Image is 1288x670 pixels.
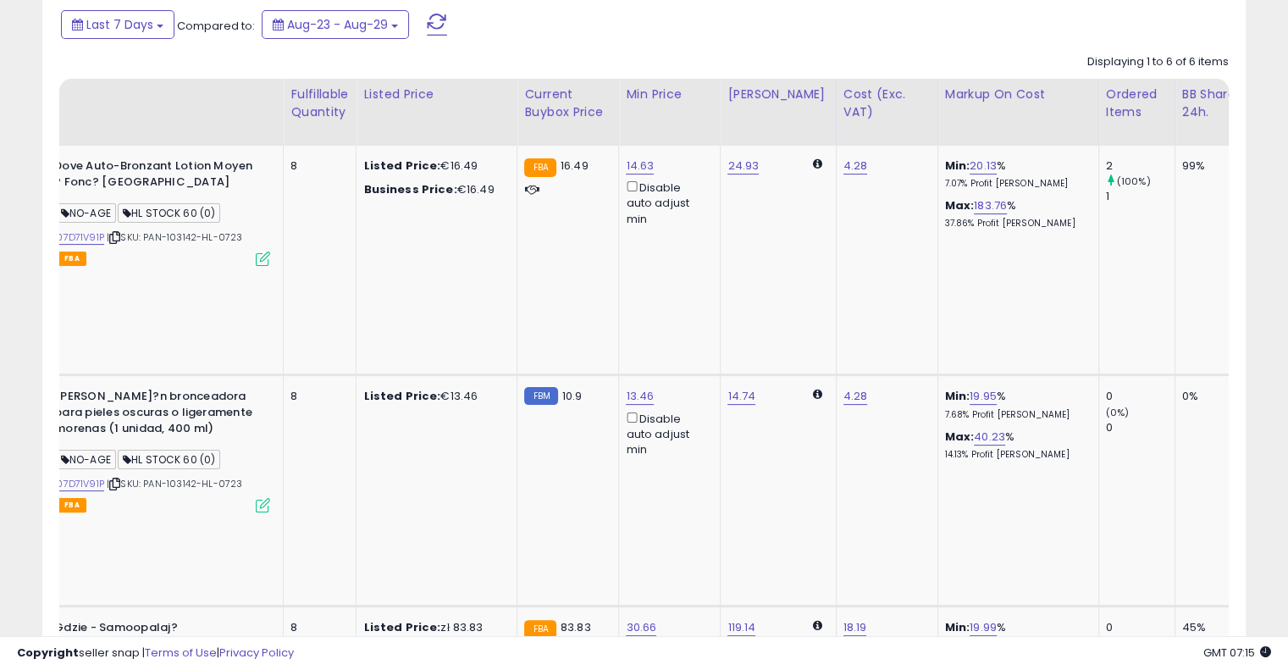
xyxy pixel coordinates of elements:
[945,218,1086,230] p: 37.86% Profit [PERSON_NAME]
[945,429,975,445] b: Max:
[51,477,104,491] a: B07D71V91P
[107,230,242,244] span: | SKU: PAN-103142-HL-0723
[945,197,975,213] b: Max:
[727,158,759,174] a: 24.93
[1106,86,1168,121] div: Ordered Items
[363,158,504,174] div: €16.49
[945,449,1086,461] p: 14.13% Profit [PERSON_NAME]
[54,389,260,440] b: [PERSON_NAME]?n bronceadora para pieles oscuras o ligeramente morenas (1 unidad, 400 ml)
[562,388,583,404] span: 10.9
[970,158,997,174] a: 20.13
[363,389,504,404] div: €13.46
[727,388,755,405] a: 14.74
[843,619,867,636] a: 18.19
[945,619,970,635] b: Min:
[54,158,260,194] b: Dove Auto-Bronzant Lotion Moyen ? Fonc? [GEOGRAPHIC_DATA]
[107,477,242,490] span: | SKU: PAN-103142-HL-0723
[1182,158,1238,174] div: 99%
[727,619,755,636] a: 119.14
[363,619,440,635] b: Listed Price:
[626,158,654,174] a: 14.63
[843,86,931,121] div: Cost (Exc. VAT)
[626,86,713,103] div: Min Price
[945,389,1086,420] div: %
[17,645,294,662] div: seller snap | |
[1203,645,1271,661] span: 2025-09-6 07:15 GMT
[974,197,1007,214] a: 183.76
[1182,620,1238,635] div: 45%
[262,10,409,39] button: Aug-23 - Aug-29
[287,16,388,33] span: Aug-23 - Aug-29
[363,182,504,197] div: €16.49
[1106,158,1175,174] div: 2
[363,181,456,197] b: Business Price:
[56,450,116,469] span: NO-AGE
[86,16,153,33] span: Last 7 Days
[58,498,86,512] span: FBA
[945,620,1086,651] div: %
[970,388,997,405] a: 19.95
[290,86,349,121] div: Fulfillable Quantity
[1106,406,1130,419] small: (0%)
[290,389,343,404] div: 8
[363,388,440,404] b: Listed Price:
[727,86,828,103] div: [PERSON_NAME]
[974,429,1005,446] a: 40.23
[1117,174,1151,188] small: (100%)
[17,645,79,661] strong: Copyright
[945,158,970,174] b: Min:
[524,86,611,121] div: Current Buybox Price
[290,158,343,174] div: 8
[626,178,707,227] div: Disable auto adjust min
[945,388,970,404] b: Min:
[118,450,220,469] span: HL STOCK 60 (0)
[58,252,86,266] span: FBA
[626,388,654,405] a: 13.46
[56,203,116,223] span: NO-AGE
[945,409,1086,421] p: 7.68% Profit [PERSON_NAME]
[945,178,1086,190] p: 7.07% Profit [PERSON_NAME]
[363,86,510,103] div: Listed Price
[843,388,868,405] a: 4.28
[945,198,1086,230] div: %
[945,86,1092,103] div: Markup on Cost
[1087,54,1229,70] div: Displaying 1 to 6 of 6 items
[145,645,217,661] a: Terms of Use
[1106,189,1175,204] div: 1
[970,619,997,636] a: 19.99
[290,620,343,635] div: 8
[945,429,1086,461] div: %
[626,619,656,636] a: 30.66
[524,387,557,405] small: FBM
[61,10,174,39] button: Last 7 Days
[561,158,589,174] span: 16.49
[561,619,591,635] span: 83.83
[1106,420,1175,435] div: 0
[626,409,707,458] div: Disable auto adjust min
[363,158,440,174] b: Listed Price:
[524,158,556,177] small: FBA
[177,18,255,34] span: Compared to:
[524,620,556,639] small: FBA
[1106,620,1175,635] div: 0
[12,86,276,103] div: Title
[1182,389,1238,404] div: 0%
[118,203,220,223] span: HL STOCK 60 (0)
[945,158,1086,190] div: %
[51,230,104,245] a: B07D71V91P
[1106,389,1175,404] div: 0
[937,79,1098,146] th: The percentage added to the cost of goods (COGS) that forms the calculator for Min & Max prices.
[843,158,868,174] a: 4.28
[1182,86,1244,121] div: BB Share 24h.
[219,645,294,661] a: Privacy Policy
[363,620,504,635] div: zł 83.83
